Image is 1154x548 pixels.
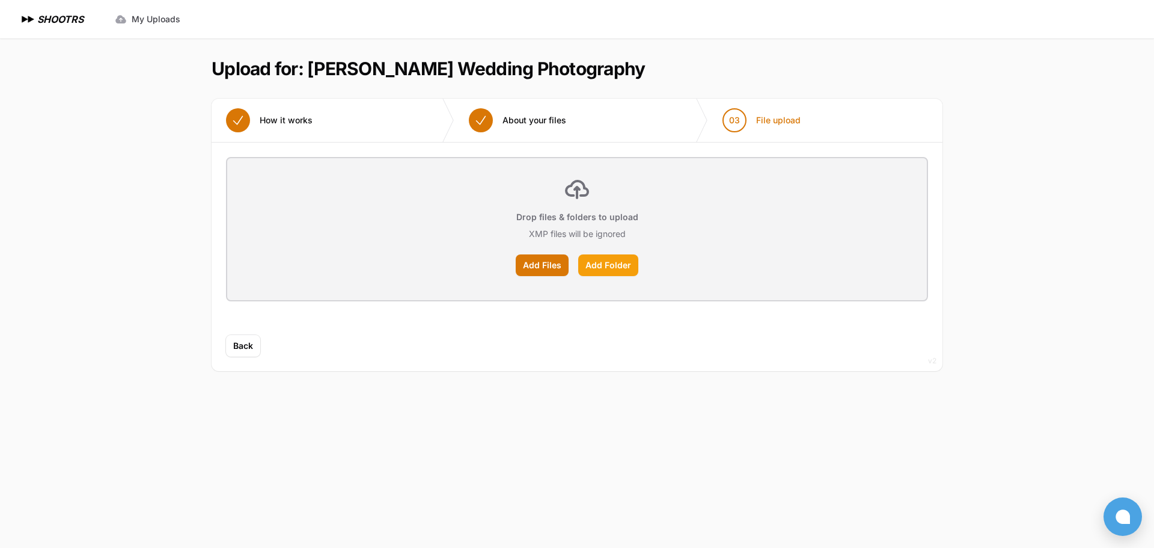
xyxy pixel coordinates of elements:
[516,211,638,223] p: Drop files & folders to upload
[233,340,253,352] span: Back
[212,99,327,142] button: How it works
[516,254,569,276] label: Add Files
[260,114,313,126] span: How it works
[756,114,801,126] span: File upload
[729,114,740,126] span: 03
[37,12,84,26] h1: SHOOTRS
[454,99,581,142] button: About your files
[108,8,188,30] a: My Uploads
[928,354,936,368] div: v2
[226,335,260,357] button: Back
[132,13,180,25] span: My Uploads
[708,99,815,142] button: 03 File upload
[212,58,645,79] h1: Upload for: [PERSON_NAME] Wedding Photography
[502,114,566,126] span: About your files
[578,254,638,276] label: Add Folder
[19,12,37,26] img: SHOOTRS
[529,228,626,240] p: XMP files will be ignored
[19,12,84,26] a: SHOOTRS SHOOTRS
[1104,497,1142,536] button: Open chat window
